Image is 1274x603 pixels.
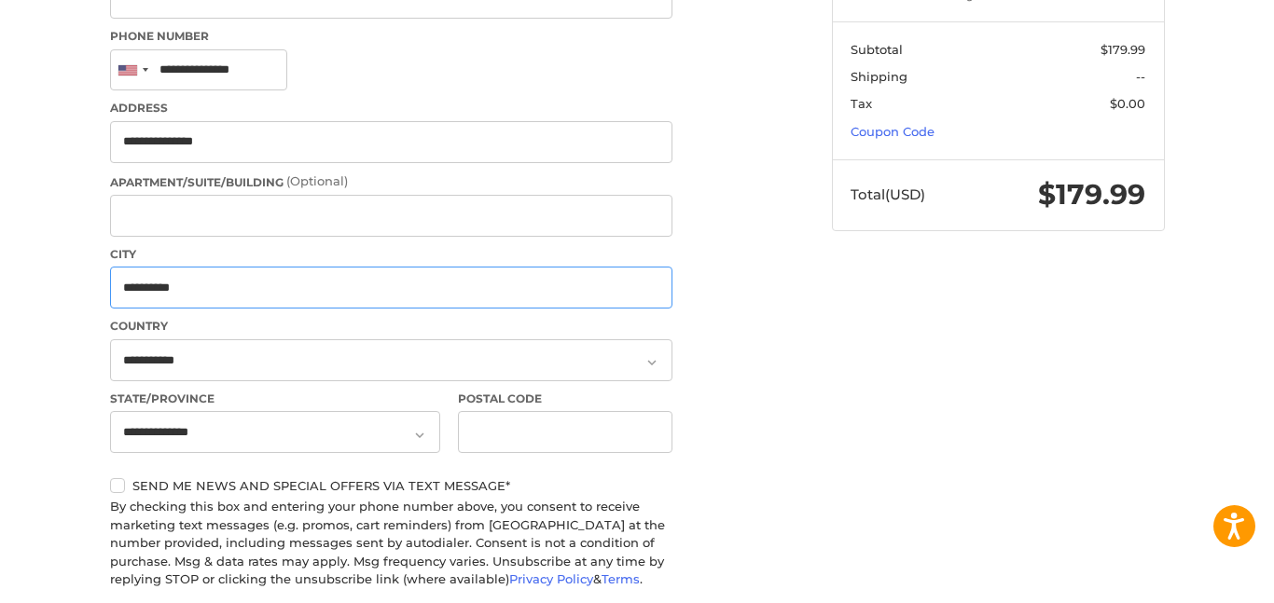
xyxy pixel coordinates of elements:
label: City [110,246,672,263]
small: (Optional) [286,173,348,188]
label: Apartment/Suite/Building [110,172,672,191]
a: Privacy Policy [509,571,593,586]
label: Postal Code [458,391,672,407]
span: Subtotal [851,42,903,57]
span: $0.00 [1110,96,1145,111]
div: United States: +1 [111,50,154,90]
label: Phone Number [110,28,672,45]
label: Country [110,318,672,335]
span: Tax [851,96,872,111]
label: Address [110,100,672,116]
label: State/Province [110,391,440,407]
span: $179.99 [1101,42,1145,57]
a: Terms [602,571,640,586]
div: By checking this box and entering your phone number above, you consent to receive marketing text ... [110,498,672,589]
span: -- [1136,69,1145,84]
a: Coupon Code [851,124,935,139]
span: $179.99 [1038,177,1145,212]
span: Total (USD) [851,185,925,203]
span: Shipping [851,69,907,84]
label: Send me news and special offers via text message* [110,478,672,493]
iframe: Google Customer Reviews [1120,553,1274,603]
